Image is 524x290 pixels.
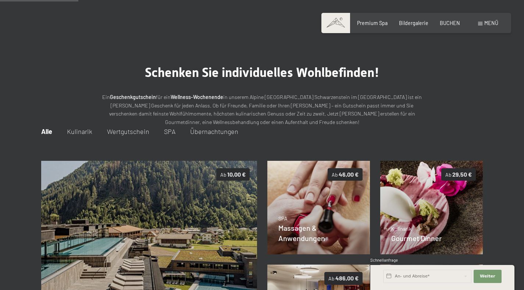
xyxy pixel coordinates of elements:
[484,20,498,26] span: Menü
[145,65,379,80] span: Schenken Sie individuelles Wohlbefinden!
[399,20,428,26] a: Bildergalerie
[110,94,156,100] strong: Geschenkgutschein
[480,273,495,279] span: Weiter
[100,93,424,126] p: Ein für ein in unserem Alpine [GEOGRAPHIC_DATA] Schwarzenstein im [GEOGRAPHIC_DATA] ist ein [PERS...
[171,94,223,100] strong: Wellness-Wochenende
[440,20,460,26] a: BUCHEN
[474,270,502,283] button: Weiter
[370,258,398,262] span: Schnellanfrage
[357,20,388,26] a: Premium Spa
